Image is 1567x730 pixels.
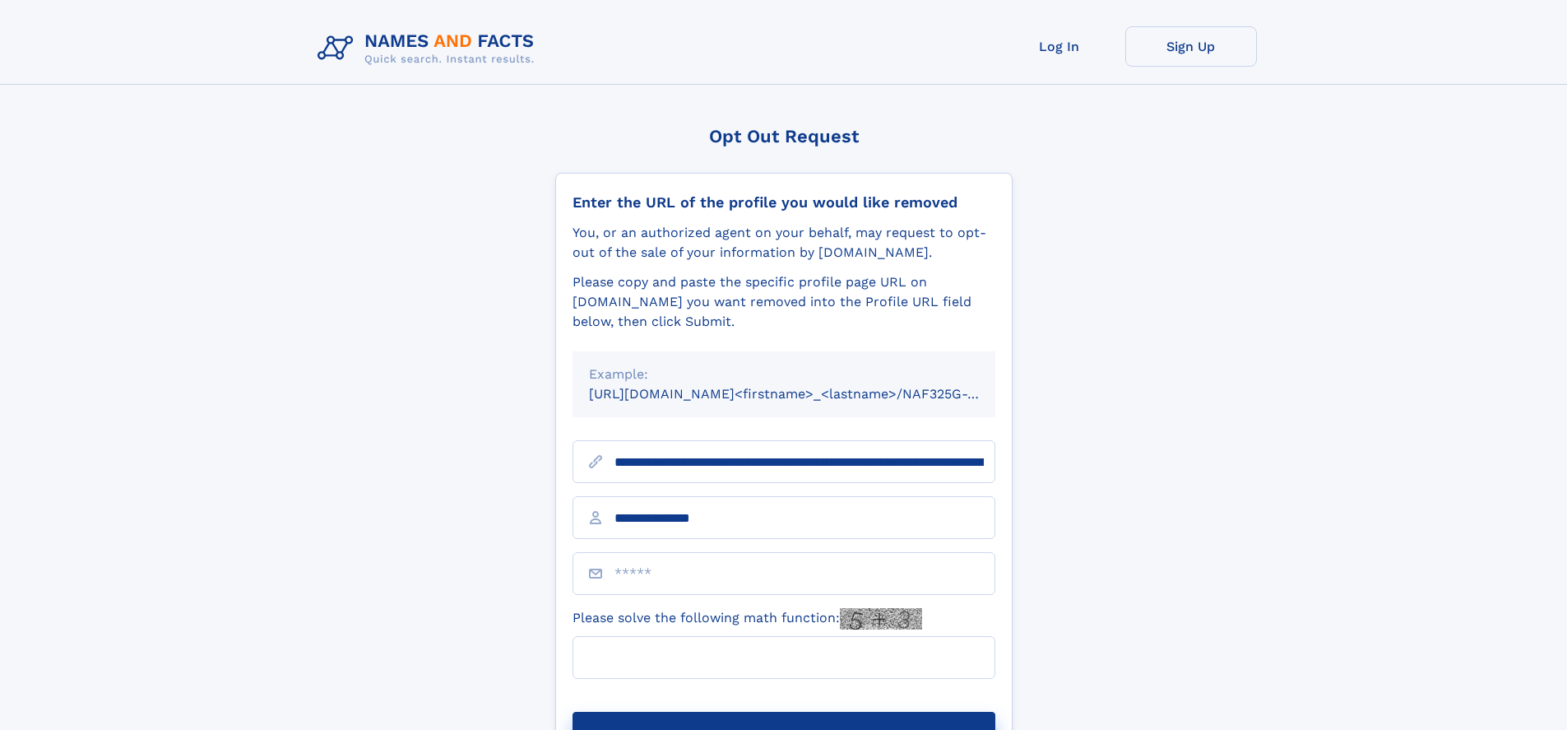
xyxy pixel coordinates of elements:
img: Logo Names and Facts [311,26,548,71]
small: [URL][DOMAIN_NAME]<firstname>_<lastname>/NAF325G-xxxxxxxx [589,386,1027,402]
div: Example: [589,365,979,384]
div: Please copy and paste the specific profile page URL on [DOMAIN_NAME] you want removed into the Pr... [573,272,995,332]
a: Log In [994,26,1125,67]
a: Sign Up [1125,26,1257,67]
label: Please solve the following math function: [573,608,922,630]
div: Opt Out Request [555,126,1013,146]
div: You, or an authorized agent on your behalf, may request to opt-out of the sale of your informatio... [573,223,995,263]
div: Enter the URL of the profile you would like removed [573,193,995,212]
